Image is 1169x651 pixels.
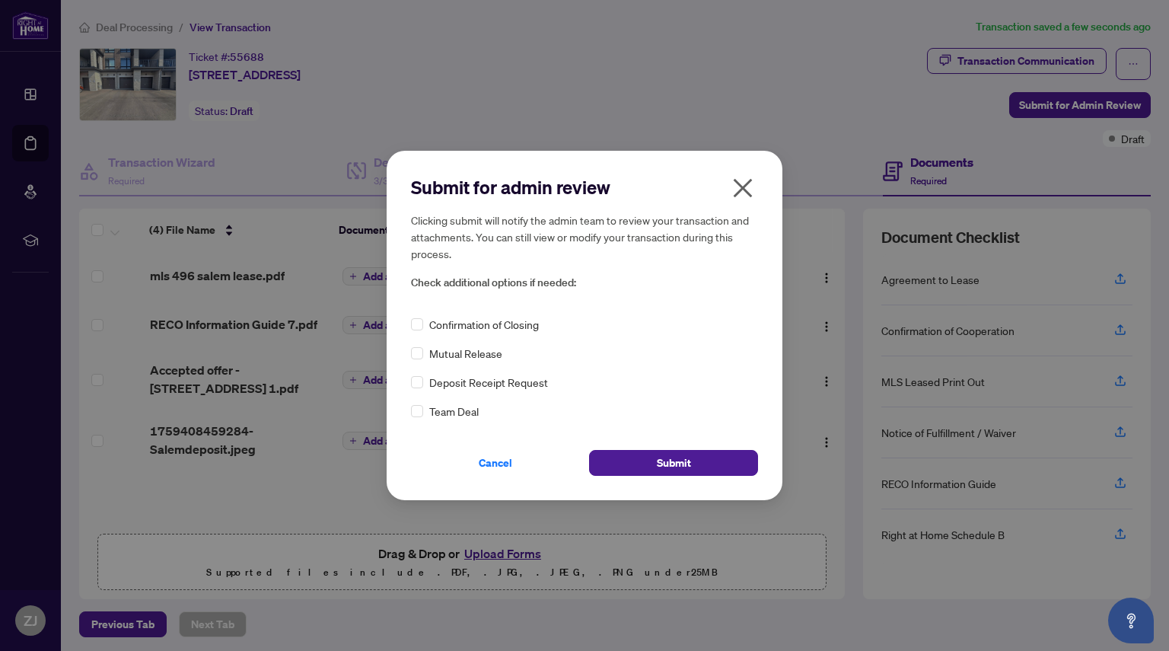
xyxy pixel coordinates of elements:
span: Check additional options if needed: [411,274,758,292]
button: Submit [589,450,758,476]
span: Team Deal [429,403,479,420]
span: Confirmation of Closing [429,316,539,333]
span: Deposit Receipt Request [429,374,548,391]
h2: Submit for admin review [411,175,758,199]
span: Mutual Release [429,345,502,362]
h5: Clicking submit will notify the admin team to review your transaction and attachments. You can st... [411,212,758,262]
span: Submit [657,451,691,475]
button: Cancel [411,450,580,476]
button: Open asap [1108,598,1154,643]
span: Cancel [479,451,512,475]
span: close [731,176,755,200]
